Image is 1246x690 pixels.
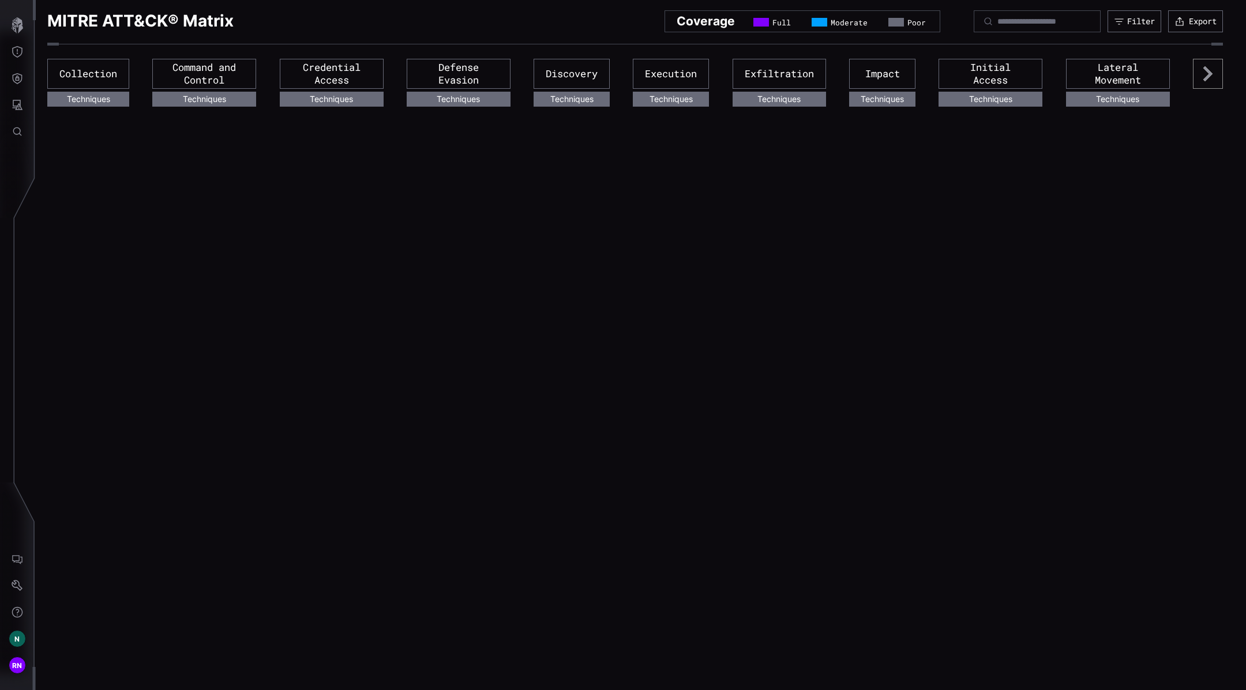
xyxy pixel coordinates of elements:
[1,652,34,678] button: RN
[849,92,915,107] div: Techniques
[633,92,709,107] div: Techniques
[407,92,511,107] div: Techniques
[1168,10,1223,32] button: Export
[47,59,129,89] div: Collection
[677,13,735,29] h2: Coverage
[907,18,926,27] span: Poor
[1,625,34,652] button: N
[14,633,20,645] span: N
[152,92,256,107] div: Techniques
[849,59,915,89] div: Impact
[633,59,709,89] div: Execution
[1108,10,1161,32] button: Filter
[733,92,826,107] div: Techniques
[534,92,610,107] div: Techniques
[1066,59,1170,89] div: Lateral Movement
[1127,16,1155,27] div: Filter
[280,92,384,107] div: Techniques
[280,59,384,89] div: Credential Access
[47,10,234,32] h1: MITRE ATT&CK® Matrix
[407,59,511,89] div: Defense Evasion
[47,92,129,107] div: Techniques
[152,59,256,89] div: Command and Control
[772,18,791,27] span: Full
[534,59,610,89] div: Discovery
[1066,92,1170,107] div: Techniques
[939,92,1042,107] div: Techniques
[12,659,22,672] span: RN
[733,59,826,89] div: Exfiltration
[939,59,1042,89] div: Initial Access
[831,18,868,27] span: Moderate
